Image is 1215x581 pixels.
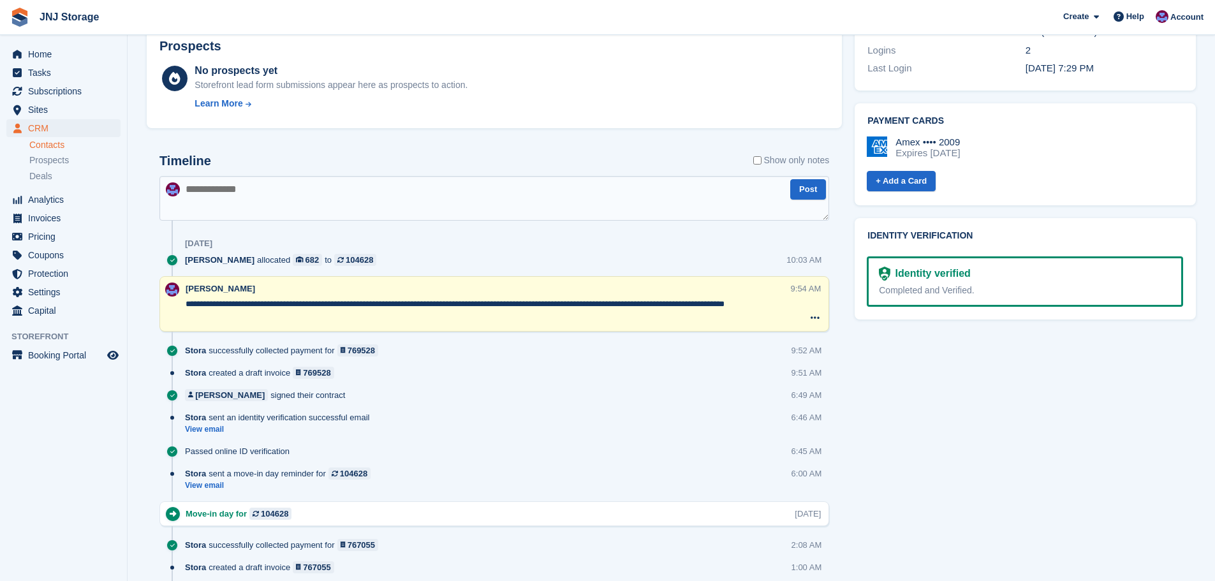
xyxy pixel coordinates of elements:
[306,254,320,266] div: 682
[28,302,105,320] span: Capital
[28,82,105,100] span: Subscriptions
[29,154,121,167] a: Prospects
[337,539,379,551] a: 767055
[28,191,105,209] span: Analytics
[29,170,121,183] a: Deals
[185,389,351,401] div: signed their contract
[166,182,180,196] img: Jonathan Scrase
[6,119,121,137] a: menu
[334,254,376,266] a: 104628
[753,154,830,167] label: Show only notes
[29,170,52,182] span: Deals
[6,64,121,82] a: menu
[165,283,179,297] img: Jonathan Scrase
[185,445,296,457] div: Passed online ID verification
[792,411,822,423] div: 6:46 AM
[185,561,206,573] span: Stora
[303,367,330,379] div: 769528
[105,348,121,363] a: Preview store
[28,283,105,301] span: Settings
[1126,10,1144,23] span: Help
[786,254,821,266] div: 10:03 AM
[185,239,212,249] div: [DATE]
[867,231,1183,241] h2: Identity verification
[28,209,105,227] span: Invoices
[28,119,105,137] span: CRM
[185,480,377,491] a: View email
[346,254,373,266] div: 104628
[186,508,298,520] div: Move-in day for
[261,508,288,520] div: 104628
[6,228,121,246] a: menu
[185,467,206,480] span: Stora
[29,139,121,151] a: Contacts
[6,209,121,227] a: menu
[28,246,105,264] span: Coupons
[6,283,121,301] a: menu
[185,367,341,379] div: created a draft invoice
[28,228,105,246] span: Pricing
[185,344,385,357] div: successfully collected payment for
[293,254,322,266] a: 682
[1170,11,1204,24] span: Account
[185,424,376,435] a: View email
[10,8,29,27] img: stora-icon-8386f47178a22dfd0bd8f6a31ec36ba5ce8667c1dd55bd0f319d3a0aa187defe.svg
[348,539,375,551] div: 767055
[28,64,105,82] span: Tasks
[186,284,255,293] span: [PERSON_NAME]
[159,39,221,54] h2: Prospects
[790,179,826,200] button: Post
[11,330,127,343] span: Storefront
[879,267,890,281] img: Identity Verification Ready
[195,97,468,110] a: Learn More
[185,389,268,401] a: [PERSON_NAME]
[195,63,468,78] div: No prospects yet
[867,43,1025,58] div: Logins
[185,411,206,423] span: Stora
[792,561,822,573] div: 1:00 AM
[185,344,206,357] span: Stora
[753,154,762,167] input: Show only notes
[6,45,121,63] a: menu
[792,539,822,551] div: 2:08 AM
[28,101,105,119] span: Sites
[195,97,242,110] div: Learn More
[6,191,121,209] a: menu
[1063,10,1089,23] span: Create
[1026,63,1094,73] time: 2025-08-29 18:29:38 UTC
[1026,43,1183,58] div: 2
[6,82,121,100] a: menu
[195,389,265,401] div: [PERSON_NAME]
[792,467,822,480] div: 6:00 AM
[293,561,334,573] a: 767055
[340,467,367,480] div: 104628
[185,561,341,573] div: created a draft invoice
[159,154,211,168] h2: Timeline
[6,265,121,283] a: menu
[185,367,206,379] span: Stora
[303,561,330,573] div: 767055
[867,171,936,192] a: + Add a Card
[895,147,960,159] div: Expires [DATE]
[791,283,821,295] div: 9:54 AM
[879,284,1171,297] div: Completed and Verified.
[185,254,383,266] div: allocated to
[795,508,821,520] div: [DATE]
[293,367,334,379] a: 769528
[348,344,375,357] div: 769528
[328,467,371,480] a: 104628
[185,467,377,480] div: sent a move-in day reminder for
[895,136,960,148] div: Amex •••• 2009
[867,61,1025,76] div: Last Login
[185,411,376,423] div: sent an identity verification successful email
[195,78,468,92] div: Storefront lead form submissions appear here as prospects to action.
[1156,10,1168,23] img: Jonathan Scrase
[6,302,121,320] a: menu
[185,539,206,551] span: Stora
[890,266,971,281] div: Identity verified
[792,389,822,401] div: 6:49 AM
[6,246,121,264] a: menu
[249,508,291,520] a: 104628
[6,101,121,119] a: menu
[185,539,385,551] div: successfully collected payment for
